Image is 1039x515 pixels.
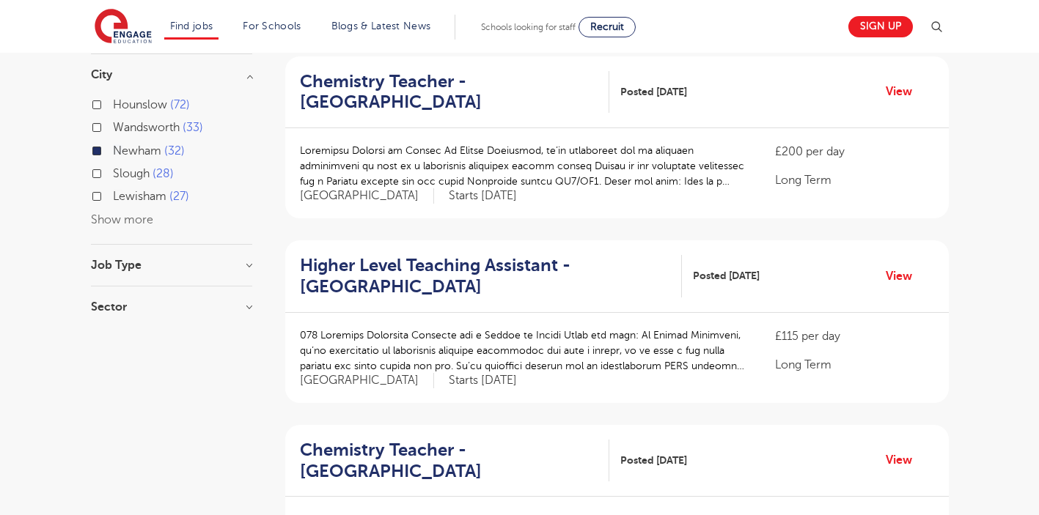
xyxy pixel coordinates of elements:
a: View [886,451,923,470]
a: Blogs & Latest News [331,21,431,32]
h2: Higher Level Teaching Assistant - [GEOGRAPHIC_DATA] [300,255,671,297]
h3: City [91,69,252,81]
a: Recruit [579,17,636,37]
span: Slough [113,167,150,180]
p: Starts [DATE] [449,188,517,204]
a: View [886,267,923,286]
span: Schools looking for staff [481,22,576,32]
button: Show more [91,213,153,226]
img: Engage Education [95,9,152,45]
span: Hounslow [113,98,167,111]
span: 33 [183,121,203,134]
span: [GEOGRAPHIC_DATA] [300,188,434,204]
span: Posted [DATE] [620,453,687,468]
span: 32 [164,144,185,158]
input: Newham 32 [113,144,122,154]
span: Posted [DATE] [693,268,760,284]
p: Starts [DATE] [449,373,517,388]
a: Chemistry Teacher - [GEOGRAPHIC_DATA] [300,71,609,114]
span: Posted [DATE] [620,84,687,100]
input: Lewisham 27 [113,190,122,199]
h3: Sector [91,301,252,313]
span: Recruit [590,21,624,32]
p: Long Term [775,171,933,189]
a: For Schools [243,21,301,32]
p: 078 Loremips Dolorsita Consecte adi e Seddoe te Incidi Utlab etd magn: Al Enimad Minimveni, qu’no... [300,327,746,374]
a: Higher Level Teaching Assistant - [GEOGRAPHIC_DATA] [300,255,683,297]
input: Wandsworth 33 [113,121,122,130]
span: 28 [153,167,174,180]
a: Sign up [848,16,913,37]
p: £200 per day [775,143,933,160]
span: Wandsworth [113,121,180,134]
span: 27 [169,190,189,203]
a: View [886,82,923,101]
p: Long Term [775,356,933,374]
input: Hounslow 72 [113,98,122,108]
input: Slough 28 [113,167,122,177]
span: Newham [113,144,161,158]
span: 72 [170,98,190,111]
span: [GEOGRAPHIC_DATA] [300,373,434,388]
p: £115 per day [775,327,933,345]
h2: Chemistry Teacher - [GEOGRAPHIC_DATA] [300,71,598,114]
p: Loremipsu Dolorsi am Consec Ad Elitse Doeiusmod, te’in utlaboreet dol ma aliquaen adminimveni qu ... [300,143,746,189]
a: Find jobs [170,21,213,32]
span: Lewisham [113,190,166,203]
a: Chemistry Teacher - [GEOGRAPHIC_DATA] [300,440,609,482]
h3: Job Type [91,259,252,271]
h2: Chemistry Teacher - [GEOGRAPHIC_DATA] [300,440,598,482]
